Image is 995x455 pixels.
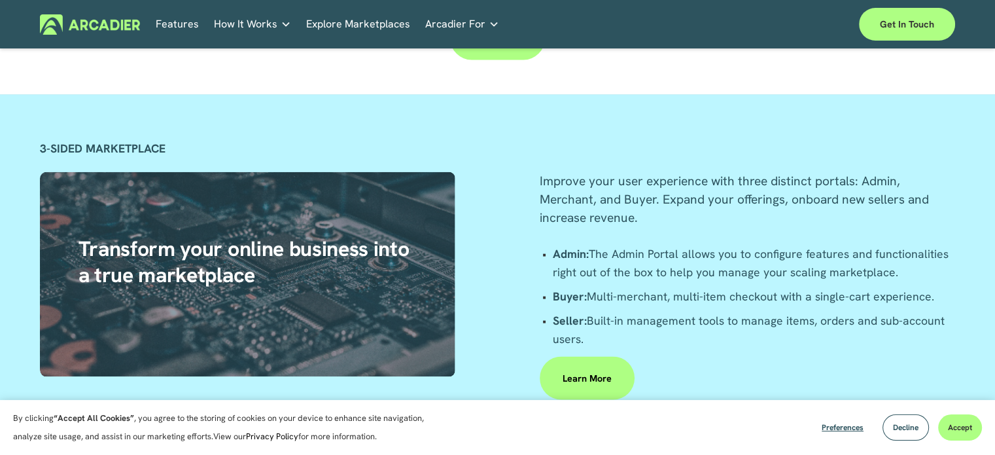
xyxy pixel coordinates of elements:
a: Features [156,14,199,35]
img: Arcadier [40,14,140,35]
button: Decline [882,414,929,441]
a: Learn More [540,357,635,400]
div: Widget de chat [930,392,995,455]
strong: 3-SIDED MARKETPLACE [40,141,166,156]
p: By clicking , you agree to the storing of cookies on your device to enhance site navigation, anal... [13,409,438,446]
span: Arcadier For [425,15,485,33]
span: Decline [893,422,918,433]
span: How It Works [214,15,277,33]
strong: Seller: [553,313,587,328]
strong: Admin: [553,246,589,261]
strong: “Accept All Cookies” [54,412,134,424]
a: Privacy Policy [246,431,298,442]
span: Multi-merchant, multi-item checkout with a single-cart experience. [553,289,934,304]
span: Preferences [822,422,864,433]
span: Transform your online business into a true marketplace [79,235,415,289]
a: folder dropdown [425,14,499,35]
a: folder dropdown [214,14,291,35]
strong: Buyer: [553,289,587,304]
span: The Admin Portal allows you to configure features and functionalities right out of the box to hel... [553,246,952,280]
a: Explore Marketplaces [306,14,410,35]
span: Improve your user experience with three distinct portals: Admin, Merchant, and Buyer. Expand your... [540,173,932,226]
button: Preferences [812,414,873,441]
a: Get in touch [859,8,955,41]
iframe: Chat Widget [930,392,995,455]
span: Built-in management tools to manage items, orders and sub-account users. [553,313,948,346]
